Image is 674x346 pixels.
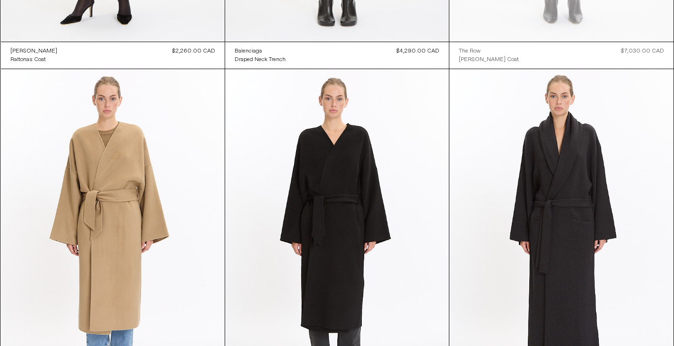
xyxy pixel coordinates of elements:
a: Raltonas Coat [10,55,57,64]
div: The Row [459,47,481,55]
div: $2,260.00 CAD [172,47,215,55]
div: $7,030.00 CAD [621,47,664,55]
a: The Row [459,47,519,55]
div: [PERSON_NAME] Coat [459,56,519,64]
a: [PERSON_NAME] [10,47,57,55]
div: Balenciaga [235,47,262,55]
div: Draped Neck Trench [235,56,286,64]
a: [PERSON_NAME] Coat [459,55,519,64]
a: Balenciaga [235,47,286,55]
div: Raltonas Coat [10,56,46,64]
div: $4,290.00 CAD [396,47,439,55]
a: Draped Neck Trench [235,55,286,64]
